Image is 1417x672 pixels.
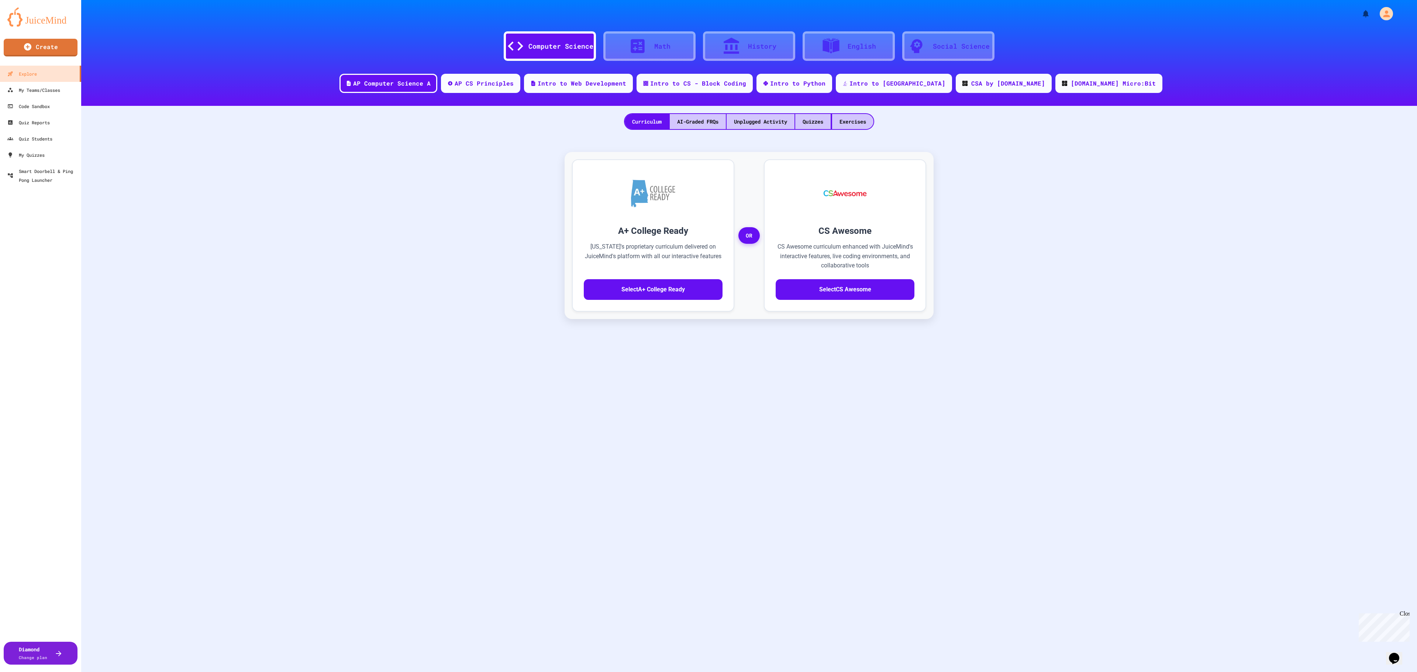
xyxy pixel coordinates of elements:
div: [DOMAIN_NAME] Micro:Bit [1071,79,1156,88]
span: Change plan [19,655,47,660]
div: Intro to [GEOGRAPHIC_DATA] [849,79,945,88]
h3: A+ College Ready [584,224,723,238]
div: My Quizzes [7,150,45,159]
div: Chat with us now!Close [3,3,51,47]
div: Explore [7,69,37,78]
div: Intro to Python [770,79,825,88]
div: Intro to CS - Block Coding [650,79,746,88]
div: My Teams/Classes [7,86,60,94]
img: CODE_logo_RGB.png [1062,81,1067,86]
img: logo-orange.svg [7,7,74,27]
div: Diamond [19,645,47,661]
div: Unplugged Activity [727,114,794,129]
div: English [848,41,876,51]
div: Computer Science [528,41,593,51]
div: Social Science [933,41,990,51]
button: DiamondChange plan [4,642,77,665]
div: Quizzes [795,114,831,129]
div: Quiz Students [7,134,52,143]
p: CS Awesome curriculum enhanced with JuiceMind's interactive features, live coding environments, a... [776,242,914,270]
div: AI-Graded FRQs [670,114,726,129]
div: My Notifications [1348,7,1372,20]
div: History [748,41,776,51]
iframe: chat widget [1386,642,1410,665]
h3: CS Awesome [776,224,914,238]
a: Create [4,39,77,56]
div: Intro to Web Development [538,79,626,88]
img: A+ College Ready [631,180,675,207]
span: OR [738,227,760,244]
div: Quiz Reports [7,118,50,127]
img: CS Awesome [816,171,874,215]
p: [US_STATE]'s proprietary curriculum delivered on JuiceMind's platform with all our interactive fe... [584,242,723,270]
div: Math [654,41,670,51]
div: Code Sandbox [7,102,50,111]
div: CSA by [DOMAIN_NAME] [971,79,1045,88]
div: Smart Doorbell & Ping Pong Launcher [7,167,78,184]
div: My Account [1372,5,1395,22]
div: Curriculum [625,114,669,129]
button: SelectCS Awesome [776,279,914,300]
div: AP Computer Science A [353,79,431,88]
div: Exercises [832,114,873,129]
button: SelectA+ College Ready [584,279,723,300]
iframe: chat widget [1356,610,1410,642]
img: CODE_logo_RGB.png [962,81,968,86]
div: AP CS Principles [455,79,514,88]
